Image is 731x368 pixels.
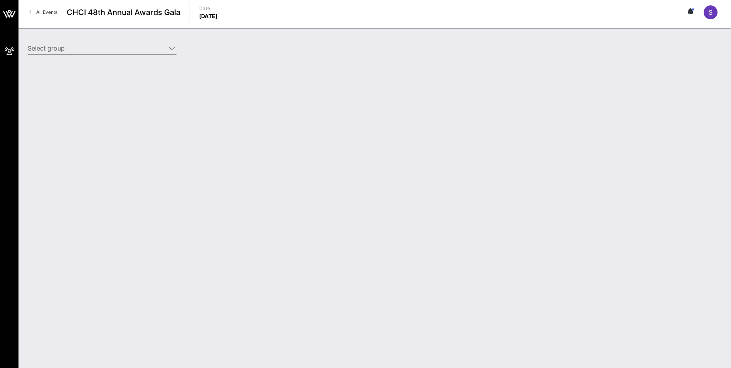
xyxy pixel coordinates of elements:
span: All Events [36,9,57,15]
span: CHCI 48th Annual Awards Gala [67,7,180,18]
span: S [709,8,713,16]
p: [DATE] [199,12,218,20]
div: S [704,5,718,19]
p: Date [199,5,218,12]
a: All Events [25,6,62,19]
